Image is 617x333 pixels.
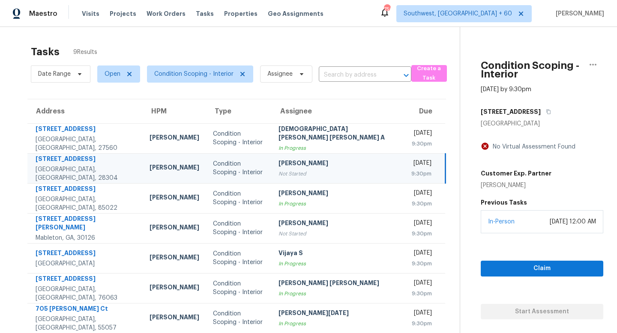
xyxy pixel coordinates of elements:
[411,279,432,289] div: [DATE]
[279,144,398,152] div: In Progress
[36,274,136,285] div: [STREET_ADDRESS]
[38,70,71,78] span: Date Range
[488,219,515,225] a: In-Person
[196,11,214,17] span: Tasks
[550,217,596,226] div: [DATE] 12:00 AM
[213,130,265,147] div: Condition Scoping - Interior
[213,250,265,267] div: Condition Scoping - Interior
[411,159,431,169] div: [DATE]
[150,193,199,204] div: [PERSON_NAME]
[36,249,136,259] div: [STREET_ADDRESS]
[279,219,398,229] div: [PERSON_NAME]
[279,259,398,268] div: In Progress
[279,279,398,289] div: [PERSON_NAME] [PERSON_NAME]
[143,99,206,123] th: HPM
[319,68,387,82] input: Search by address
[279,289,398,298] div: In Progress
[36,135,136,152] div: [GEOGRAPHIC_DATA], [GEOGRAPHIC_DATA], 27560
[272,99,404,123] th: Assignee
[150,313,199,324] div: [PERSON_NAME]
[411,249,432,259] div: [DATE]
[150,283,199,294] div: [PERSON_NAME]
[404,9,512,18] span: Southwest, [GEOGRAPHIC_DATA] + 60
[411,169,431,178] div: 9:30pm
[279,309,398,319] div: [PERSON_NAME][DATE]
[36,184,136,195] div: [STREET_ADDRESS]
[27,99,143,123] th: Address
[411,219,432,229] div: [DATE]
[279,229,398,238] div: Not Started
[489,143,575,151] div: No Virtual Assessment Found
[384,5,390,14] div: 756
[82,9,99,18] span: Visits
[279,159,398,169] div: [PERSON_NAME]
[416,64,443,83] span: Create a Task
[36,195,136,212] div: [GEOGRAPHIC_DATA], [GEOGRAPHIC_DATA], 85022
[213,220,265,237] div: Condition Scoping - Interior
[150,223,199,234] div: [PERSON_NAME]
[36,304,136,315] div: 705 [PERSON_NAME] Ct
[481,181,551,190] div: [PERSON_NAME]
[481,107,541,116] h5: [STREET_ADDRESS]
[36,234,136,242] div: Mableton, GA, 30126
[411,140,432,148] div: 9:30pm
[279,125,398,144] div: [DEMOGRAPHIC_DATA][PERSON_NAME] [PERSON_NAME] A
[36,315,136,332] div: [GEOGRAPHIC_DATA], [GEOGRAPHIC_DATA], 55057
[150,163,199,174] div: [PERSON_NAME]
[481,261,603,277] button: Claim
[411,259,432,268] div: 9:30pm
[36,285,136,302] div: [GEOGRAPHIC_DATA], [GEOGRAPHIC_DATA], 76063
[411,309,432,319] div: [DATE]
[36,165,136,182] div: [GEOGRAPHIC_DATA], [GEOGRAPHIC_DATA], 28304
[147,9,186,18] span: Work Orders
[150,133,199,144] div: [PERSON_NAME]
[206,99,272,123] th: Type
[541,104,552,119] button: Copy Address
[213,309,265,327] div: Condition Scoping - Interior
[36,214,136,234] div: [STREET_ADDRESS][PERSON_NAME]
[488,263,596,274] span: Claim
[105,70,120,78] span: Open
[213,160,265,177] div: Condition Scoping - Interior
[411,189,432,199] div: [DATE]
[481,142,489,151] img: Artifact Not Present Icon
[400,69,412,81] button: Open
[481,119,603,128] div: [GEOGRAPHIC_DATA]
[481,85,531,94] div: [DATE] by 9:30pm
[481,198,603,207] h5: Previous Tasks
[411,65,447,82] button: Create a Task
[404,99,446,123] th: Due
[36,259,136,268] div: [GEOGRAPHIC_DATA]
[279,189,398,199] div: [PERSON_NAME]
[36,155,136,165] div: [STREET_ADDRESS]
[411,289,432,298] div: 9:30pm
[411,129,432,140] div: [DATE]
[29,9,57,18] span: Maestro
[279,169,398,178] div: Not Started
[73,48,97,56] span: 9 Results
[224,9,258,18] span: Properties
[411,229,432,238] div: 9:30pm
[481,61,583,78] h2: Condition Scoping - Interior
[267,70,293,78] span: Assignee
[36,125,136,135] div: [STREET_ADDRESS]
[279,319,398,328] div: In Progress
[150,253,199,264] div: [PERSON_NAME]
[213,279,265,297] div: Condition Scoping - Interior
[110,9,136,18] span: Projects
[411,199,432,208] div: 9:30pm
[481,169,551,178] h5: Customer Exp. Partner
[154,70,234,78] span: Condition Scoping - Interior
[279,249,398,259] div: Vijaya S
[411,319,432,328] div: 9:30pm
[31,48,60,56] h2: Tasks
[279,199,398,208] div: In Progress
[552,9,604,18] span: [PERSON_NAME]
[268,9,323,18] span: Geo Assignments
[213,190,265,207] div: Condition Scoping - Interior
